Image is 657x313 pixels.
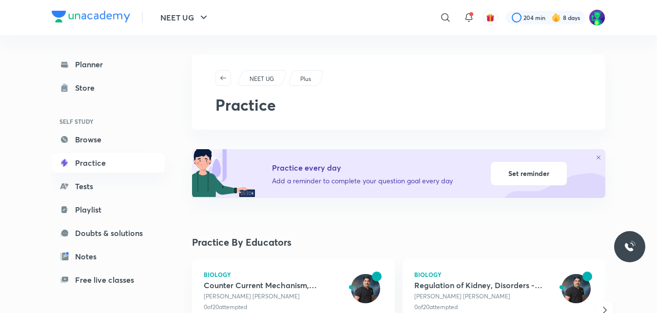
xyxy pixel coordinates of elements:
button: NEET UG [155,8,215,27]
a: Planner [52,55,165,74]
span: Biology [204,272,340,277]
a: Store [52,78,165,98]
div: Regulation of Kidney, Disorders - Excretory of Products and Their Elimination [414,280,551,290]
a: Playlist [52,200,165,219]
a: Doubts & solutions [52,223,165,243]
p: Add a reminder to complete your question goal every day [272,176,453,186]
a: Browse [52,130,165,149]
img: ttu [624,241,636,253]
a: NEET UG [248,75,276,83]
div: [PERSON_NAME] [PERSON_NAME] [414,292,551,301]
div: 0 of 20 attempted [204,303,340,312]
div: Counter Current Mechanism, Regulation of Kidney activities, Disorders [204,280,340,290]
a: Company Logo [52,11,130,25]
div: 0 of 20 attempted [414,303,551,312]
h5: Practice every day [272,162,453,174]
img: streak [551,13,561,22]
a: Practice [52,153,165,173]
button: avatar [483,10,498,25]
img: avatar [486,13,495,22]
div: Set reminder [491,162,567,185]
img: avatar [351,274,380,303]
a: Plus [299,75,313,83]
img: avatar [561,274,591,303]
div: [PERSON_NAME] [PERSON_NAME] [204,292,340,301]
a: Tests [52,176,165,196]
a: Free live classes [52,270,165,290]
img: Kaushiki Srivastava [589,9,605,26]
img: Company Logo [52,11,130,22]
div: Store [75,82,100,94]
h4: Practice By Educators [192,235,605,250]
span: Biology [414,272,551,277]
p: Plus [300,75,311,83]
h6: SELF STUDY [52,113,165,130]
h2: Practice [215,96,582,114]
a: Notes [52,247,165,266]
p: NEET UG [250,75,274,83]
